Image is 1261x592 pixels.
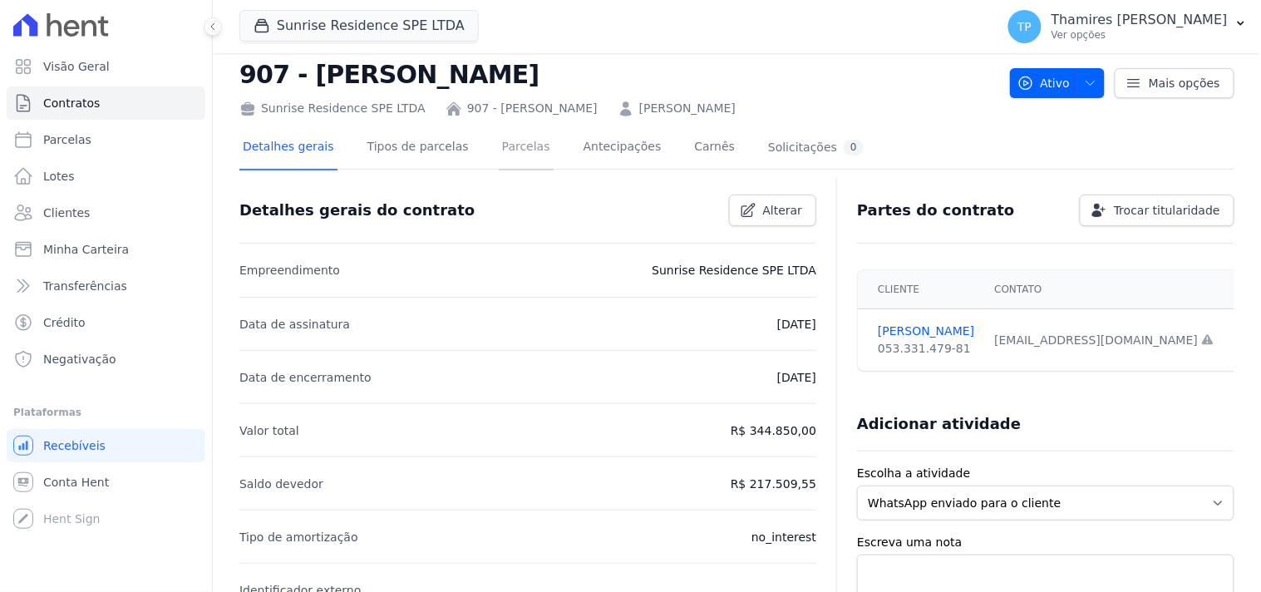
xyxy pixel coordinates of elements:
[43,437,106,454] span: Recebíveis
[777,368,816,387] p: [DATE]
[751,527,816,547] p: no_interest
[239,474,323,494] p: Saldo devedor
[7,343,205,376] a: Negativação
[765,126,867,170] a: Solicitações0
[1114,202,1220,219] span: Trocar titularidade
[844,140,864,155] div: 0
[239,314,350,334] p: Data de assinatura
[13,402,199,422] div: Plataformas
[1052,12,1228,28] p: Thamires [PERSON_NAME]
[857,200,1015,220] h3: Partes do contrato
[731,421,816,441] p: R$ 344.850,00
[43,474,109,491] span: Conta Hent
[467,100,598,117] a: 907 - [PERSON_NAME]
[239,368,372,387] p: Data de encerramento
[1017,21,1032,32] span: TP
[43,131,91,148] span: Parcelas
[43,205,90,221] span: Clientes
[239,527,358,547] p: Tipo de amortização
[7,50,205,83] a: Visão Geral
[857,414,1021,434] h3: Adicionar atividade
[878,323,974,340] a: [PERSON_NAME]
[7,160,205,193] a: Lotes
[858,270,984,309] th: Cliente
[7,123,205,156] a: Parcelas
[239,56,997,93] h2: 907 - [PERSON_NAME]
[1080,195,1234,226] a: Trocar titularidade
[7,196,205,229] a: Clientes
[239,126,337,170] a: Detalhes gerais
[652,260,816,280] p: Sunrise Residence SPE LTDA
[1115,68,1234,98] a: Mais opções
[1017,68,1071,98] span: Ativo
[763,202,803,219] span: Alterar
[499,126,554,170] a: Parcelas
[43,95,100,111] span: Contratos
[1052,28,1228,42] p: Ver opções
[364,126,472,170] a: Tipos de parcelas
[7,429,205,462] a: Recebíveis
[43,241,129,258] span: Minha Carteira
[7,86,205,120] a: Contratos
[995,3,1261,50] button: TP Thamires [PERSON_NAME] Ver opções
[239,260,340,280] p: Empreendimento
[43,278,127,294] span: Transferências
[43,168,75,185] span: Lotes
[43,351,116,368] span: Negativação
[777,314,816,334] p: [DATE]
[857,465,1234,482] label: Escolha a atividade
[995,332,1215,349] div: [EMAIL_ADDRESS][DOMAIN_NAME]
[639,100,736,117] a: [PERSON_NAME]
[7,306,205,339] a: Crédito
[878,340,974,358] div: 053.331.479-81
[580,126,665,170] a: Antecipações
[1010,68,1106,98] button: Ativo
[857,534,1234,551] label: Escreva uma nota
[7,466,205,499] a: Conta Hent
[7,269,205,303] a: Transferências
[1149,75,1220,91] span: Mais opções
[239,421,299,441] p: Valor total
[729,195,817,226] a: Alterar
[691,126,738,170] a: Carnês
[43,58,110,75] span: Visão Geral
[985,270,1225,309] th: Contato
[43,314,86,331] span: Crédito
[239,10,479,42] button: Sunrise Residence SPE LTDA
[239,200,475,220] h3: Detalhes gerais do contrato
[731,474,816,494] p: R$ 217.509,55
[768,140,864,155] div: Solicitações
[7,233,205,266] a: Minha Carteira
[239,100,426,117] div: Sunrise Residence SPE LTDA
